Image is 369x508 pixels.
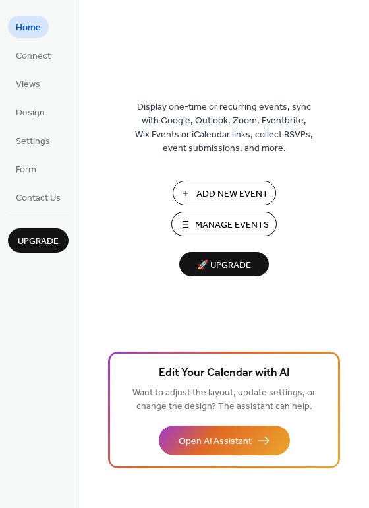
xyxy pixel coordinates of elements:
[8,16,49,38] a: Home
[8,186,69,208] a: Contact Us
[16,135,50,148] span: Settings
[8,228,69,253] button: Upgrade
[187,257,261,274] span: 🚀 Upgrade
[159,364,290,383] span: Edit Your Calendar with AI
[8,101,53,123] a: Design
[195,218,269,232] span: Manage Events
[16,106,45,120] span: Design
[135,100,313,156] span: Display one-time or recurring events, sync with Google, Outlook, Zoom, Eventbrite, Wix Events or ...
[179,252,269,276] button: 🚀 Upgrade
[16,163,36,177] span: Form
[159,426,290,455] button: Open AI Assistant
[16,191,61,205] span: Contact Us
[196,187,268,201] span: Add New Event
[8,44,59,66] a: Connect
[179,435,252,449] span: Open AI Assistant
[8,158,44,179] a: Form
[16,21,41,35] span: Home
[132,384,316,416] span: Want to adjust the layout, update settings, or change the design? The assistant can help.
[171,212,277,236] button: Manage Events
[8,129,58,151] a: Settings
[16,49,51,63] span: Connect
[16,78,40,92] span: Views
[18,235,59,249] span: Upgrade
[173,181,276,205] button: Add New Event
[8,73,48,94] a: Views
